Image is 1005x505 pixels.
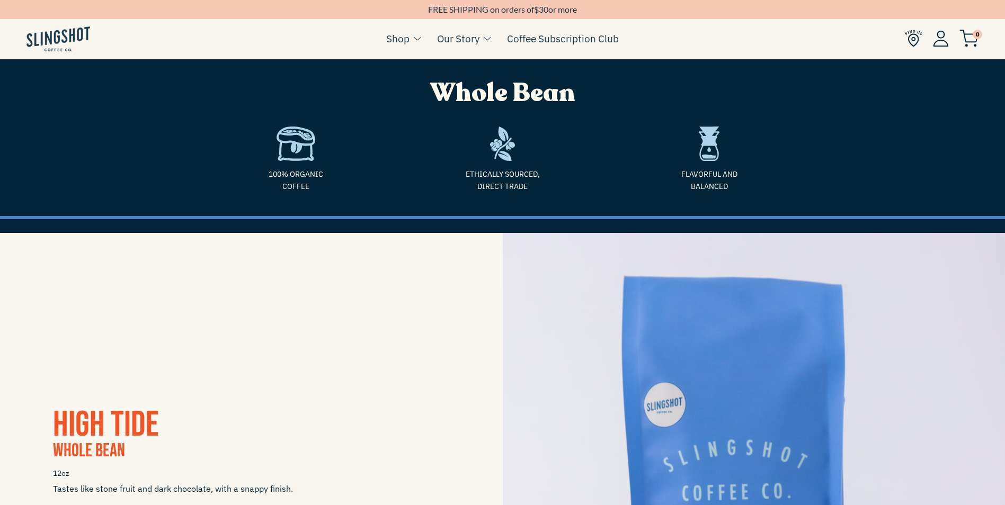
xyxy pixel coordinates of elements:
[539,4,548,14] span: 30
[430,76,575,110] span: Whole Bean
[973,30,982,39] span: 0
[437,31,479,47] a: Our Story
[534,4,539,14] span: $
[407,168,598,192] span: Ethically Sourced, Direct Trade
[386,31,410,47] a: Shop
[277,127,315,161] img: coffee-1635975492010.svg
[53,464,450,483] span: 12oz
[507,31,619,47] a: Coffee Subscription Club
[905,30,922,47] img: Find Us
[933,30,949,47] img: Account
[201,168,392,192] span: 100% Organic Coffee
[959,32,979,45] a: 0
[959,30,979,47] img: cart
[699,127,720,161] img: drip-1635975560969.svg
[614,168,805,192] span: Flavorful and Balanced
[53,439,125,462] span: Whole Bean
[53,403,159,446] a: High Tide
[490,127,515,161] img: frame-1635784469962.svg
